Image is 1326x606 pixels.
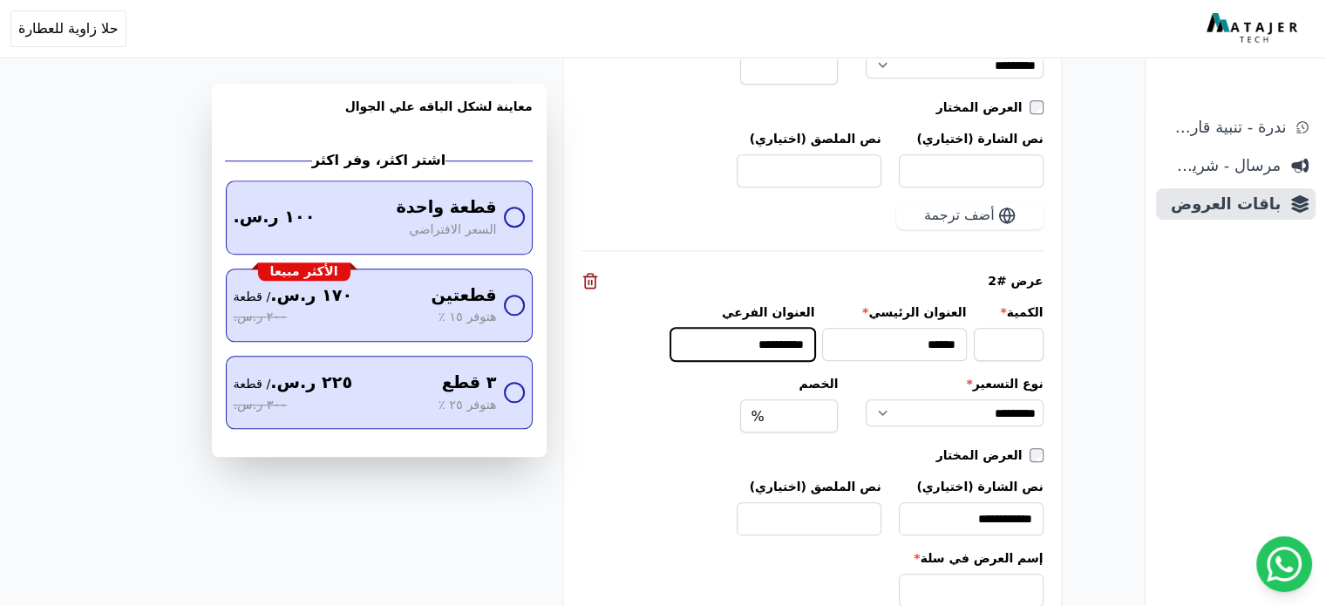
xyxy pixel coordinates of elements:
bdi: / قطعة [234,289,271,303]
label: الكمية [974,303,1044,321]
span: هتوفر ٢٥ ٪ [439,396,497,415]
span: قطعة واحدة [396,195,496,221]
span: قطعتين [431,283,496,309]
h3: معاينة لشكل الباقه علي الجوال [226,98,533,136]
span: ٣ قطع [442,371,497,396]
span: السعر الافتراضي [409,221,496,240]
span: ٢٢٥ ر.س. [234,371,353,396]
label: نوع التسعير [866,375,1043,392]
span: هتوفر ١٥ ٪ [439,308,497,327]
span: ١٠٠ ر.س. [234,205,316,230]
label: نص الشارة (اختياري) [899,130,1044,147]
label: إسم العرض في سلة [581,549,1044,567]
span: ٣٠٠ ر.س. [234,396,287,415]
span: باقات العروض [1163,192,1281,216]
span: حلا زاوية للعطارة [18,18,119,39]
label: نص الملصق (اختياري) [737,130,881,147]
bdi: / قطعة [234,377,271,391]
h2: اشتر اكثر، وفر اكثر [312,150,445,171]
label: نص الملصق (اختياري) [737,478,881,495]
div: الأكثر مبيعا [258,262,350,282]
span: أضف ترجمة [924,205,995,226]
label: نص الشارة (اختياري) [899,478,1044,495]
label: العنوان الفرعي [670,303,815,321]
label: العرض المختار [936,446,1030,464]
button: حلا زاوية للعطارة [10,10,126,47]
span: مرسال - شريط دعاية [1163,153,1281,178]
span: ١٧٠ ر.س. [234,283,353,309]
label: العرض المختار [936,99,1030,116]
span: ندرة - تنبية قارب علي النفاذ [1163,115,1286,140]
span: % [751,406,764,427]
label: الخصم [740,375,838,392]
span: ٢٠٠ ر.س. [234,308,287,327]
button: أضف ترجمة [896,201,1044,229]
img: MatajerTech Logo [1207,13,1302,44]
label: العنوان الرئيسي [822,303,967,321]
div: عرض #2 [581,272,1044,289]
